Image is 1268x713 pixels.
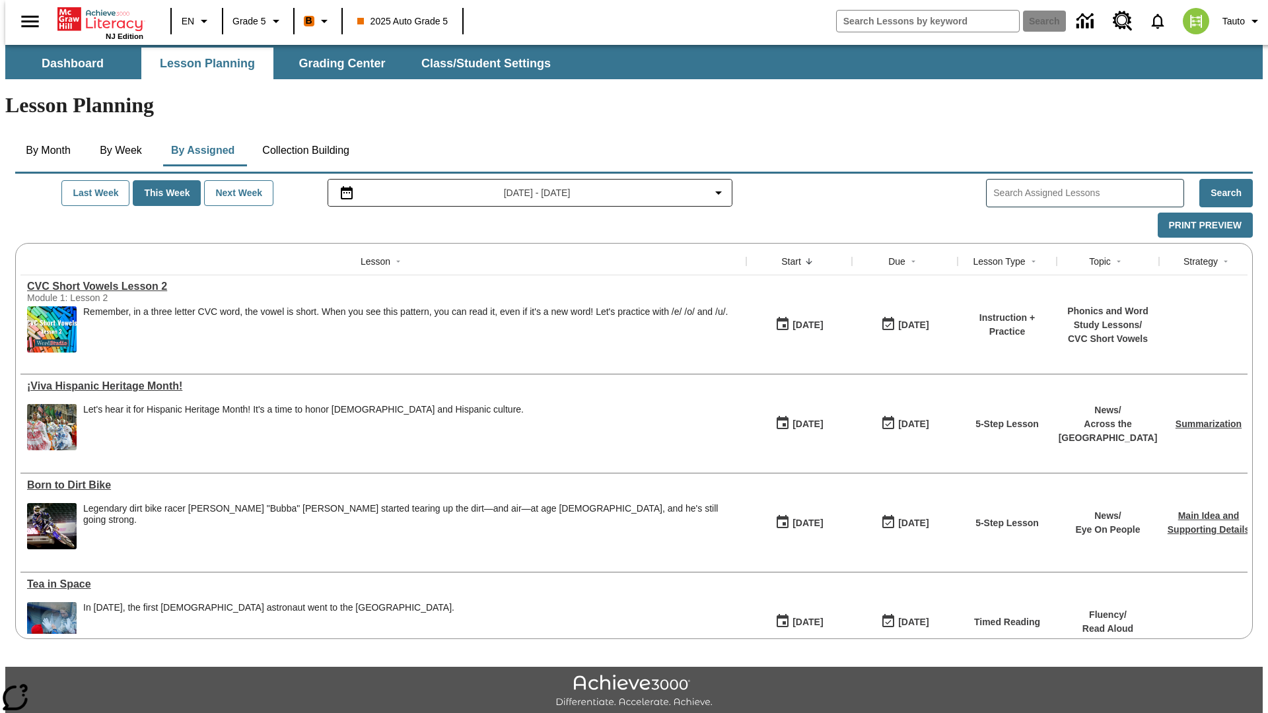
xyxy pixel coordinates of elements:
a: ¡Viva Hispanic Heritage Month! , Lessons [27,380,740,392]
span: 2025 Auto Grade 5 [357,15,448,28]
button: 10/07/25: Last day the lesson can be accessed [876,411,933,436]
a: Born to Dirt Bike, Lessons [27,479,740,491]
a: Resource Center, Will open in new tab [1105,3,1141,39]
button: Sort [1026,254,1041,269]
div: Remember, in a three letter CVC word, the vowel is short. When you see this pattern, you can read... [83,306,728,353]
button: By Week [88,135,154,166]
button: Next Week [204,180,273,206]
span: Grading Center [299,56,385,71]
div: [DATE] [792,614,823,630]
div: Strategy [1183,255,1218,268]
span: Tauto [1222,15,1245,28]
button: Sort [801,254,817,269]
div: In [DATE], the first [DEMOGRAPHIC_DATA] astronaut went to the [GEOGRAPHIC_DATA]. [83,602,454,613]
span: B [306,13,312,29]
p: Read Aloud [1082,622,1133,636]
button: 10/07/25: Last day the lesson can be accessed [876,510,933,535]
button: Sort [905,254,921,269]
button: Boost Class color is orange. Change class color [299,9,337,33]
p: Eye On People [1075,523,1140,537]
a: Tea in Space, Lessons [27,578,740,590]
img: CVC Short Vowels Lesson 2. [27,306,77,353]
div: Legendary dirt bike racer James "Bubba" Stewart started tearing up the dirt—and air—at age 4, and... [83,503,740,549]
div: CVC Short Vowels Lesson 2 [27,281,740,292]
button: 10/06/25: First time the lesson was available [771,609,828,634]
p: 5-Step Lesson [975,516,1039,530]
div: SubNavbar [5,48,563,79]
svg: Collapse Date Range Filter [711,185,726,201]
span: Dashboard [42,56,104,71]
div: Born to Dirt Bike [27,479,740,491]
button: Grading Center [276,48,408,79]
img: An astronaut, the first from the United Kingdom to travel to the International Space Station, wav... [27,602,77,648]
button: Language: EN, Select a language [176,9,218,33]
div: Module 1: Lesson 2 [27,292,225,303]
span: EN [182,15,194,28]
button: By Assigned [160,135,245,166]
button: 10/12/25: Last day the lesson can be accessed [876,609,933,634]
div: Let's hear it for Hispanic Heritage Month! It's a time to honor [DEMOGRAPHIC_DATA] and Hispanic c... [83,404,524,415]
img: Achieve3000 Differentiate Accelerate Achieve [555,675,713,708]
div: [DATE] [792,416,823,432]
button: 10/08/25: Last day the lesson can be accessed [876,312,933,337]
div: SubNavbar [5,45,1263,79]
div: Topic [1089,255,1111,268]
a: Data Center [1069,3,1105,40]
p: News / [1075,509,1140,523]
h1: Lesson Planning [5,93,1263,118]
a: Main Idea and Supporting Details [1168,510,1250,535]
input: Search Assigned Lessons [993,184,1183,203]
button: Class/Student Settings [411,48,561,79]
div: [DATE] [898,515,929,531]
button: Print Preview [1158,213,1253,238]
button: Last Week [61,180,129,206]
a: CVC Short Vowels Lesson 2, Lessons [27,281,740,292]
button: 10/07/25: First time the lesson was available [771,510,828,535]
button: Sort [1218,254,1234,269]
p: Fluency / [1082,608,1133,622]
a: Summarization [1176,419,1242,429]
button: Select the date range menu item [334,185,727,201]
div: [DATE] [792,515,823,531]
img: avatar image [1183,8,1209,34]
span: [DATE] - [DATE] [504,186,571,200]
p: 5-Step Lesson [975,417,1039,431]
button: Sort [1111,254,1127,269]
div: [DATE] [898,614,929,630]
p: Remember, in a three letter CVC word, the vowel is short. When you see this pattern, you can read... [83,306,728,318]
div: Lesson Type [973,255,1025,268]
div: ¡Viva Hispanic Heritage Month! [27,380,740,392]
button: Collection Building [252,135,360,166]
button: Select a new avatar [1175,4,1217,38]
button: Dashboard [7,48,139,79]
button: 10/07/25: First time the lesson was available [771,411,828,436]
span: In December 2015, the first British astronaut went to the International Space Station. [83,602,454,648]
p: News / [1059,403,1158,417]
span: NJ Edition [106,32,143,40]
a: Notifications [1141,4,1175,38]
img: A photograph of Hispanic women participating in a parade celebrating Hispanic culture. The women ... [27,404,77,450]
span: Grade 5 [232,15,266,28]
p: Timed Reading [974,615,1040,629]
input: search field [837,11,1019,32]
p: Instruction + Practice [964,311,1050,339]
div: [DATE] [898,317,929,333]
button: 10/08/25: First time the lesson was available [771,312,828,337]
button: Search [1199,179,1253,207]
img: Motocross racer James Stewart flies through the air on his dirt bike. [27,503,77,549]
p: CVC Short Vowels [1063,332,1152,346]
button: Open side menu [11,2,50,41]
div: Start [781,255,801,268]
button: Sort [390,254,406,269]
span: Let's hear it for Hispanic Heritage Month! It's a time to honor Hispanic Americans and Hispanic c... [83,404,524,450]
div: [DATE] [898,416,929,432]
div: Lesson [361,255,390,268]
div: Due [888,255,905,268]
div: [DATE] [792,317,823,333]
a: Home [57,6,143,32]
p: Phonics and Word Study Lessons / [1063,304,1152,332]
button: This Week [133,180,201,206]
button: Grade: Grade 5, Select a grade [227,9,289,33]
